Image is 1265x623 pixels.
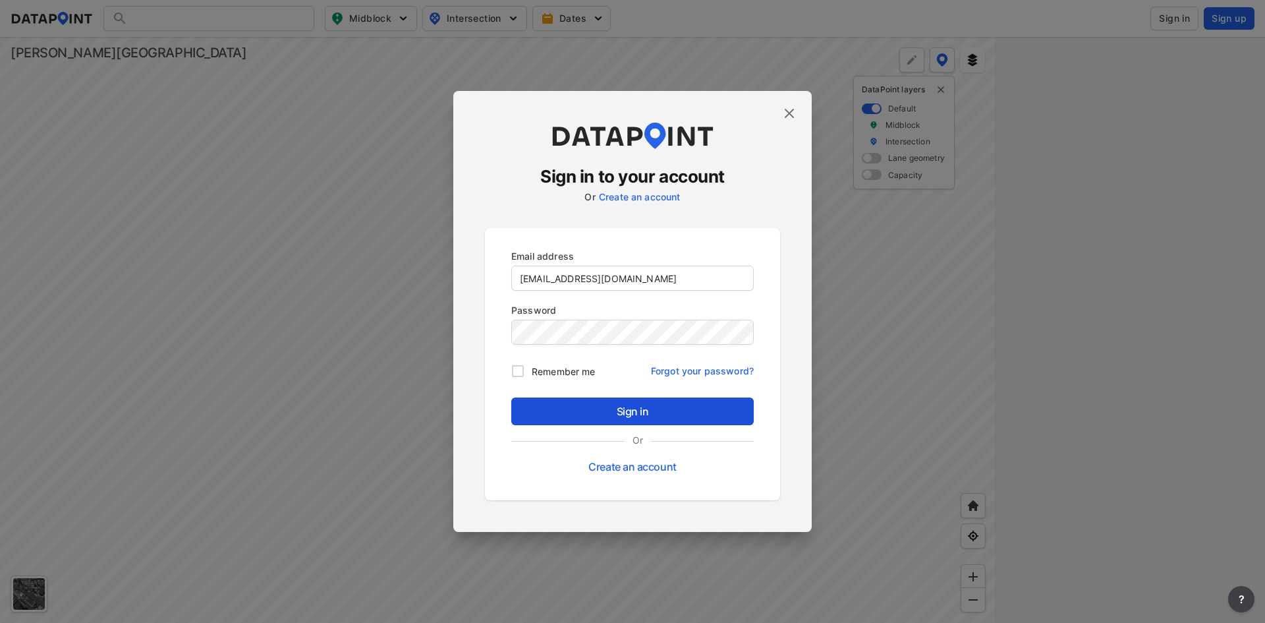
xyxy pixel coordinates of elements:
[1236,591,1247,607] span: ?
[625,433,651,447] label: Or
[651,357,754,378] a: Forgot your password?
[512,266,753,290] input: you@example.com
[511,303,754,317] p: Password
[588,460,676,473] a: Create an account
[1228,586,1254,612] button: more
[485,165,780,189] h3: Sign in to your account
[584,191,595,202] label: Or
[511,398,754,425] button: Sign in
[599,191,681,202] a: Create an account
[511,249,754,263] p: Email address
[532,365,595,378] span: Remember me
[522,403,743,419] span: Sign in
[781,105,797,121] img: close.efbf2170.svg
[550,123,715,149] img: dataPointLogo.9353c09d.svg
